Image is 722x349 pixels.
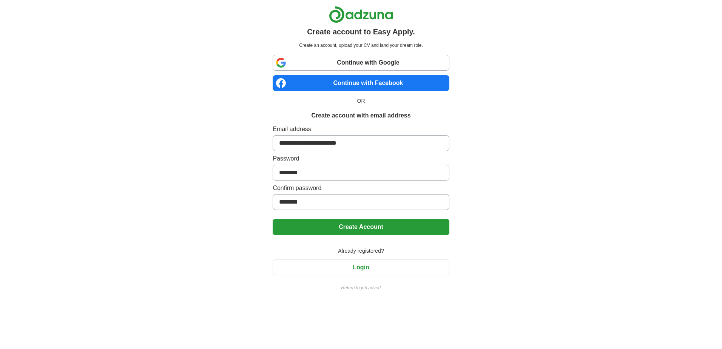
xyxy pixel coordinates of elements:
[273,259,449,275] button: Login
[273,284,449,291] a: Return to job advert
[353,97,370,105] span: OR
[329,6,393,23] img: Adzuna logo
[311,111,410,120] h1: Create account with email address
[273,125,449,134] label: Email address
[273,154,449,163] label: Password
[273,219,449,235] button: Create Account
[273,55,449,71] a: Continue with Google
[273,75,449,91] a: Continue with Facebook
[274,42,447,49] p: Create an account, upload your CV and land your dream role.
[333,247,388,255] span: Already registered?
[273,264,449,270] a: Login
[273,184,449,193] label: Confirm password
[307,26,415,37] h1: Create account to Easy Apply.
